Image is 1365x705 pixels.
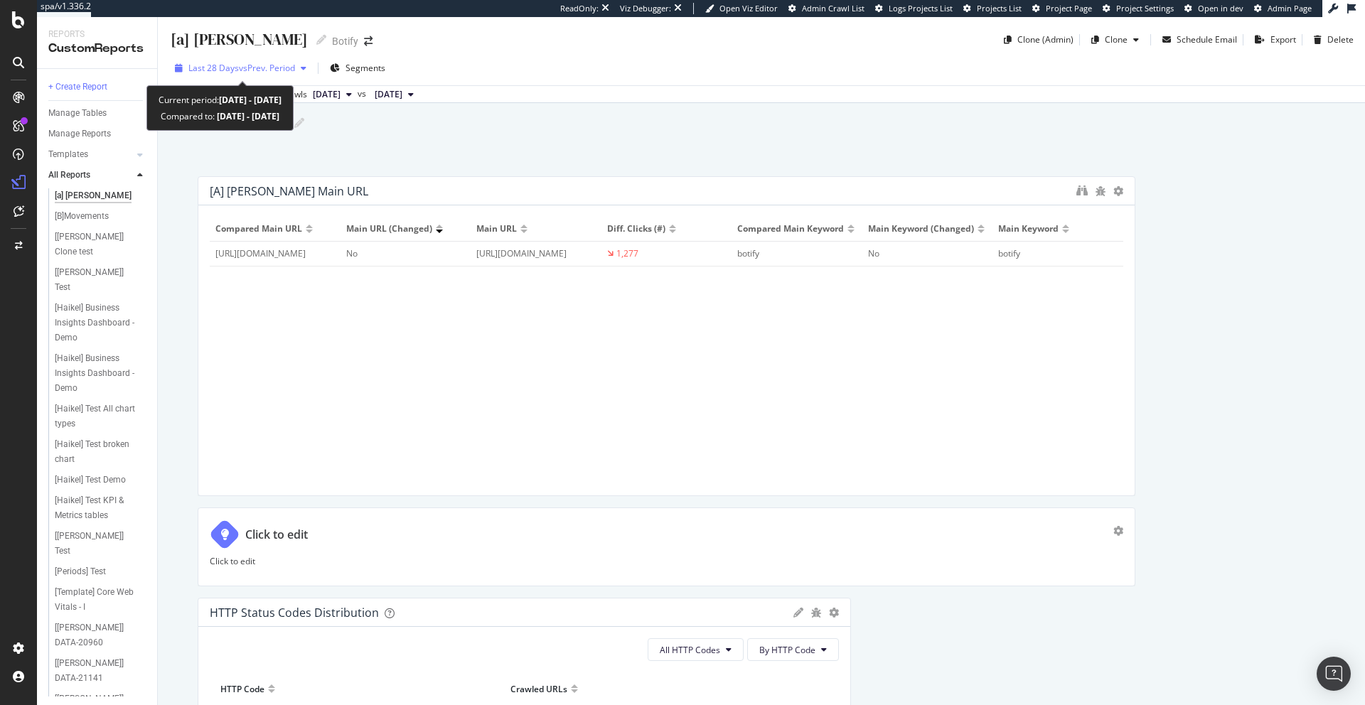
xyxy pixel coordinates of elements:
span: Main URL [476,222,517,235]
div: https://www.botify.com/ [476,247,584,260]
span: vs [358,87,369,100]
b: [DATE] - [DATE] [219,94,282,106]
div: [Joachim] Test [55,529,134,559]
div: [a] [PERSON_NAME] main URL [210,184,368,198]
a: Admin Crawl List [788,3,864,14]
a: + Create Report [48,80,147,95]
a: Templates [48,147,133,162]
span: Last 28 Days [188,62,239,74]
div: Clone (Admin) [1017,33,1074,45]
div: No [868,247,975,260]
div: Compared to: [161,108,279,124]
i: Edit report name [294,118,304,128]
button: By HTTP Code [747,638,839,661]
a: All Reports [48,168,133,183]
a: [Haikel] Test All chart types [55,402,147,431]
a: [Periods] Test [55,564,147,579]
div: Current period: [159,92,282,108]
div: botify [998,247,1106,260]
div: arrow-right-arrow-left [364,36,373,46]
b: [DATE] - [DATE] [215,110,279,122]
div: Crawled URLs [510,677,567,700]
div: [Haikel] Test Demo [55,473,126,488]
div: [Template] Core Web Vitals - I [55,585,136,615]
a: [Haikel] Business Insights Dashboard - Demo [55,351,147,396]
span: Main Keyword (Changed) [868,222,974,235]
span: Open Viz Editor [719,3,778,14]
span: All HTTP Codes [660,644,720,656]
span: vs Prev. Period [239,62,295,74]
div: Click to editClick to edit [198,507,1135,586]
div: gear [1113,526,1123,536]
a: [Haikel] Test broken chart [55,437,147,467]
span: Projects List [977,3,1022,14]
div: Delete [1327,33,1354,45]
div: Templates [48,147,88,162]
div: [a] [PERSON_NAME] [169,28,308,50]
button: Last 28 DaysvsPrev. Period [169,57,312,80]
button: [DATE] [369,86,419,103]
span: 2025 Jul. 7th [375,88,402,101]
div: Clone [1105,33,1128,45]
div: Viz Debugger: [620,3,671,14]
div: [Haikel] Business Insights Dashboard - Demo [55,351,140,396]
div: Schedule Email [1177,33,1237,45]
button: All HTTP Codes [648,638,744,661]
div: bug [1095,186,1106,196]
div: [Tim] DATA-20960 [55,620,137,650]
span: Main Keyword [998,222,1059,235]
a: Project Settings [1103,3,1174,14]
div: [B]Movements [55,209,109,224]
a: Logs Projects List [875,3,953,14]
div: [Haikel] Test All chart types [55,402,136,431]
div: [Tim] DATA-21141 [55,656,137,686]
div: https://www.botify.com/ [215,247,323,260]
div: Click to edit [245,527,308,543]
div: [Periods] Test [55,564,106,579]
div: HTTP Code [220,677,264,700]
div: [Florian] Test [55,265,134,295]
a: [Haikel] Test Demo [55,473,147,488]
div: Open Intercom Messenger [1317,657,1351,691]
a: Open in dev [1184,3,1243,14]
div: Manage Reports [48,127,111,141]
span: Open in dev [1198,3,1243,14]
div: [a] Julien [55,188,132,203]
div: 1,277 [616,247,638,260]
a: [Haikel] Test KPI & Metrics tables [55,493,147,523]
div: + Create Report [48,80,107,95]
div: botify [737,247,845,260]
span: Project Page [1046,3,1092,14]
span: Compared Main URL [215,222,302,235]
div: No [346,247,454,260]
button: Schedule Email [1157,28,1237,51]
a: [[PERSON_NAME]] DATA-21141 [55,656,147,686]
div: Botify [332,34,358,48]
div: HTTP Status Codes Distribution [210,606,379,620]
a: Open Viz Editor [705,3,778,14]
span: Main URL (Changed) [346,222,432,235]
a: [a] [PERSON_NAME] [55,188,147,203]
button: [DATE] [307,86,358,103]
div: [Florian] Clone test [55,230,136,259]
div: [Haikel] Business Insights Dashboard - Demo [55,301,140,345]
a: Projects List [963,3,1022,14]
button: Clone (Admin) [998,28,1074,51]
span: 2025 Aug. 4th [313,88,341,101]
p: Click to edit [210,555,1123,567]
span: Project Settings [1116,3,1174,14]
span: By HTTP Code [759,644,815,656]
button: Segments [324,57,391,80]
span: Admin Crawl List [802,3,864,14]
div: Reports [48,28,146,41]
a: Project Page [1032,3,1092,14]
div: bug [810,608,822,618]
span: Logs Projects List [889,3,953,14]
span: Compared Main Keyword [737,222,844,235]
div: All Reports [48,168,90,183]
a: [[PERSON_NAME]] DATA-20960 [55,620,147,650]
div: [a] [PERSON_NAME] main URLCompared Main URLMain URL (Changed)Main URLDiff. Clicks (#)Compared Mai... [198,176,1135,496]
div: Manage Tables [48,106,107,121]
div: [Haikel] Test broken chart [55,437,135,467]
button: Delete [1308,28,1354,51]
